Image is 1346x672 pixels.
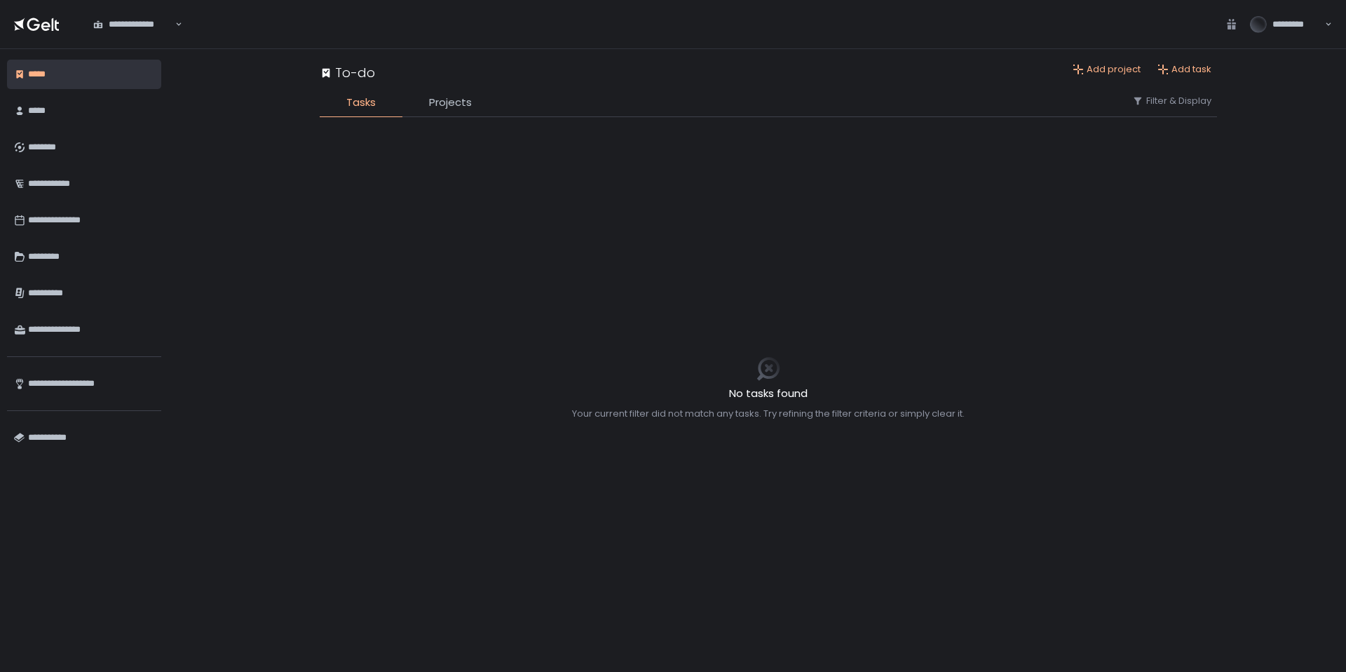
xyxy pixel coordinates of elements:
button: Filter & Display [1132,95,1211,107]
div: Your current filter did not match any tasks. Try refining the filter criteria or simply clear it. [572,408,965,420]
span: Tasks [346,95,376,111]
div: To-do [320,63,375,82]
button: Add project [1073,63,1141,76]
input: Search for option [173,18,174,32]
span: Projects [429,95,472,111]
h2: No tasks found [572,386,965,402]
button: Add task [1157,63,1211,76]
div: Search for option [84,10,182,39]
